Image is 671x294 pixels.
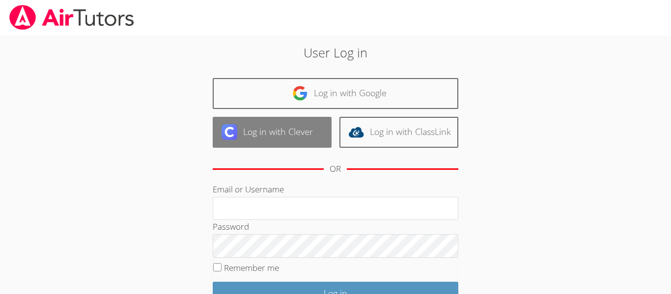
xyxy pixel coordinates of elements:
div: OR [330,162,341,176]
img: classlink-logo-d6bb404cc1216ec64c9a2012d9dc4662098be43eaf13dc465df04b49fa7ab582.svg [348,124,364,140]
a: Log in with Google [213,78,458,109]
label: Remember me [224,262,279,273]
h2: User Log in [154,43,517,62]
img: clever-logo-6eab21bc6e7a338710f1a6ff85c0baf02591cd810cc4098c63d3a4b26e2feb20.svg [222,124,237,140]
label: Password [213,221,249,232]
a: Log in with ClassLink [339,117,458,148]
img: airtutors_banner-c4298cdbf04f3fff15de1276eac7730deb9818008684d7c2e4769d2f7ddbe033.png [8,5,135,30]
img: google-logo-50288ca7cdecda66e5e0955fdab243c47b7ad437acaf1139b6f446037453330a.svg [292,85,308,101]
a: Log in with Clever [213,117,332,148]
label: Email or Username [213,184,284,195]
